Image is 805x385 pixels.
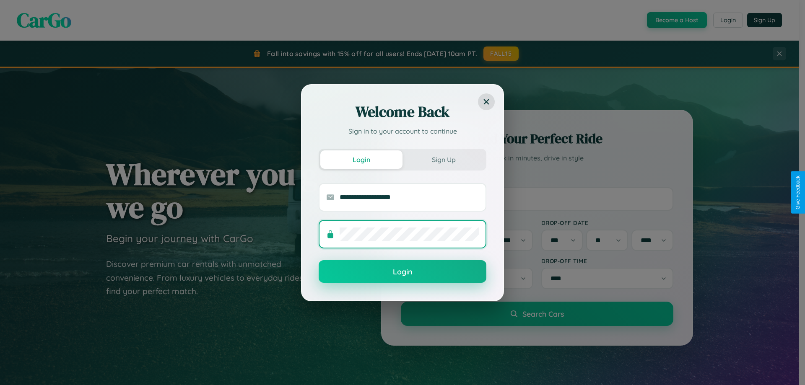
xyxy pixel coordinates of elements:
p: Sign in to your account to continue [319,126,486,136]
div: Give Feedback [795,176,801,209]
button: Login [319,260,486,283]
h2: Welcome Back [319,102,486,122]
button: Login [320,150,402,169]
button: Sign Up [402,150,485,169]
